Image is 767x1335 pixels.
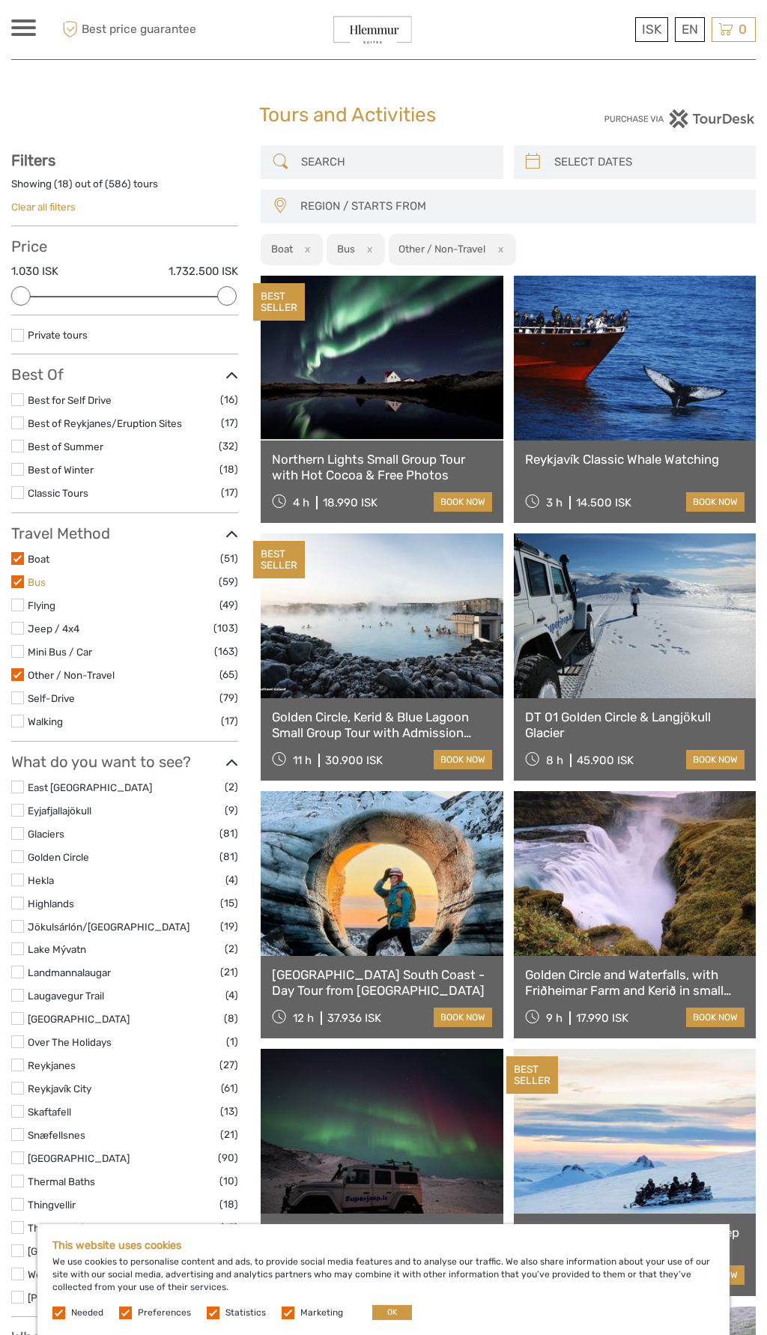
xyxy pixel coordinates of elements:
[138,1307,191,1319] label: Preferences
[372,1305,412,1320] button: OK
[577,754,634,767] div: 45.900 ISK
[293,496,309,509] span: 4 h
[28,1129,85,1141] a: Snæfellsnes
[675,17,705,42] div: EN
[28,464,94,476] a: Best of Winter
[506,1056,558,1094] div: BEST SELLER
[11,237,238,255] h3: Price
[225,1307,266,1319] label: Statistics
[11,524,238,542] h3: Travel Method
[225,940,238,957] span: (2)
[259,103,507,127] h1: Tours and Activities
[300,1307,343,1319] label: Marketing
[28,487,88,499] a: Classic Tours
[642,22,661,37] span: ISK
[220,894,238,912] span: (15)
[219,1196,238,1213] span: (18)
[294,194,748,219] button: REGION / STARTS FROM
[28,576,46,588] a: Bus
[272,967,491,998] a: [GEOGRAPHIC_DATA] South Coast - Day Tour from [GEOGRAPHIC_DATA]
[220,391,238,408] span: (16)
[28,1036,112,1048] a: Over The Holidays
[28,943,86,955] a: Lake Mývatn
[218,1149,238,1166] span: (90)
[220,963,238,981] span: (21)
[329,11,416,48] img: General Info:
[37,1224,730,1335] div: We use cookies to personalise content and ads, to provide social media features and to analyse ou...
[434,1008,492,1027] a: book now
[225,802,238,819] span: (9)
[686,492,745,512] a: book now
[546,1011,563,1025] span: 9 h
[219,1172,238,1190] span: (10)
[219,666,238,683] span: (65)
[28,417,182,429] a: Best of Reykjanes/Eruption Sites
[357,241,378,257] button: x
[11,366,238,384] h3: Best Of
[221,712,238,730] span: (17)
[28,329,88,341] a: Private tours
[220,1103,238,1120] span: (13)
[219,573,238,590] span: (59)
[225,778,238,796] span: (2)
[219,689,238,706] span: (79)
[71,1307,103,1319] label: Needed
[28,874,54,886] a: Hekla
[28,394,112,406] a: Best for Self Drive
[546,496,563,509] span: 3 h
[325,754,383,767] div: 30.900 ISK
[219,438,238,455] span: (32)
[488,241,508,257] button: x
[736,22,749,37] span: 0
[213,620,238,637] span: (103)
[28,1059,76,1071] a: Reykjanes
[28,897,74,909] a: Highlands
[323,496,378,509] div: 18.990 ISK
[221,1080,238,1097] span: (61)
[109,177,127,191] label: 586
[272,452,491,482] a: Northern Lights Small Group Tour with Hot Cocoa & Free Photos
[576,496,631,509] div: 14.500 ISK
[11,177,238,200] div: Showing ( ) out of ( ) tours
[219,461,238,478] span: (18)
[28,1175,95,1187] a: Thermal Baths
[327,1011,381,1025] div: 37.936 ISK
[226,1033,238,1050] span: (1)
[28,1106,71,1118] a: Skaftafell
[169,264,238,279] label: 1.732.500 ISK
[28,990,104,1002] a: Laugavegur Trail
[224,1010,238,1027] span: (8)
[28,1245,130,1257] a: [GEOGRAPHIC_DATA]
[58,17,198,42] span: Best price guarantee
[271,243,293,255] h2: Boat
[548,149,748,175] input: SELECT DATES
[525,709,745,740] a: DT 01 Golden Circle & Langjökull Glacier
[220,918,238,935] span: (19)
[576,1011,628,1025] div: 17.990 ISK
[28,921,190,933] a: Jökulsárlón/[GEOGRAPHIC_DATA]
[28,1292,210,1304] a: [PERSON_NAME][GEOGRAPHIC_DATA]
[686,1008,745,1027] a: book now
[220,550,238,567] span: (51)
[220,1126,238,1143] span: (21)
[253,541,305,578] div: BEST SELLER
[434,492,492,512] a: book now
[221,484,238,501] span: (17)
[28,441,103,452] a: Best of Summer
[28,692,75,704] a: Self-Drive
[293,754,312,767] span: 11 h
[28,715,63,727] a: Walking
[28,553,49,565] a: Boat
[225,871,238,889] span: (4)
[28,623,79,635] a: Jeep / 4x4
[221,414,238,432] span: (17)
[11,264,58,279] label: 1.030 ISK
[295,149,495,175] input: SEARCH
[28,966,111,978] a: Landmannalaugar
[28,599,55,611] a: Flying
[253,283,305,321] div: BEST SELLER
[28,1083,91,1095] a: Reykjavík City
[28,1152,130,1164] a: [GEOGRAPHIC_DATA]
[604,109,756,128] img: PurchaseViaTourDesk.png
[28,1013,130,1025] a: [GEOGRAPHIC_DATA]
